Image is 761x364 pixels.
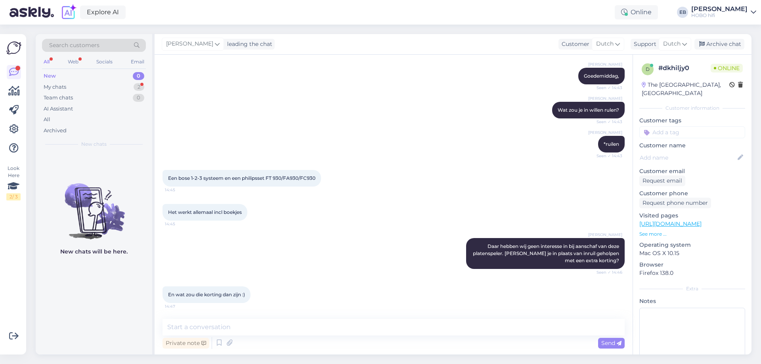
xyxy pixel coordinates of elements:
[60,4,77,21] img: explore-ai
[588,95,622,101] span: [PERSON_NAME]
[596,40,614,48] span: Dutch
[711,64,743,72] span: Online
[588,130,622,135] span: [PERSON_NAME]
[691,12,748,19] div: HOBO hifi
[631,40,656,48] div: Support
[639,141,745,150] p: Customer name
[639,189,745,198] p: Customer phone
[129,57,146,67] div: Email
[42,57,51,67] div: All
[44,127,67,135] div: Archived
[593,269,622,275] span: Seen ✓ 14:46
[6,193,21,200] div: 2 / 3
[639,297,745,305] p: Notes
[639,285,745,292] div: Extra
[133,94,144,102] div: 0
[639,116,745,125] p: Customer tags
[639,198,711,208] div: Request phone number
[36,169,152,240] img: No chats
[49,41,99,50] span: Search customers
[658,63,711,73] div: # dkhiljy0
[642,81,729,97] div: The [GEOGRAPHIC_DATA], [GEOGRAPHIC_DATA]
[593,119,622,125] span: Seen ✓ 14:43
[558,40,589,48] div: Customer
[163,338,209,349] div: Private note
[134,83,144,91] div: 2
[639,231,745,238] p: See more ...
[588,232,622,238] span: [PERSON_NAME]
[473,243,620,263] span: Daar hebben wij geen interesse in bij aanschaf van deze platenspeler. [PERSON_NAME] je in plaats ...
[60,248,128,256] p: New chats will be here.
[639,220,702,227] a: [URL][DOMAIN_NAME]
[168,175,315,181] span: Een bose 1-2-3 systeem en een philipsset FT 930/FA930/FC930
[165,221,195,227] span: 14:45
[639,175,685,186] div: Request email
[66,57,80,67] div: Web
[165,187,195,193] span: 14:45
[44,116,50,124] div: All
[588,61,622,67] span: [PERSON_NAME]
[691,6,756,19] a: [PERSON_NAME]HOBO hifi
[593,85,622,91] span: Seen ✓ 14:43
[601,339,621,347] span: Send
[694,39,744,50] div: Archive chat
[81,141,107,148] span: New chats
[558,107,619,113] span: Wat zou je in willen rulen?
[168,209,242,215] span: Het werkt allemaal incl boekjes
[224,40,272,48] div: leading the chat
[604,141,619,147] span: *ruilen
[166,40,213,48] span: [PERSON_NAME]
[584,73,619,79] span: Goedemiddag,
[639,241,745,249] p: Operating system
[593,153,622,159] span: Seen ✓ 14:43
[663,40,681,48] span: Dutch
[639,167,745,175] p: Customer email
[6,165,21,200] div: Look Here
[639,261,745,269] p: Browser
[677,7,688,18] div: EB
[165,303,195,309] span: 14:47
[646,66,650,72] span: d
[95,57,114,67] div: Socials
[639,249,745,257] p: Mac OS X 10.15
[615,5,658,19] div: Online
[640,153,736,162] input: Add name
[44,72,56,80] div: New
[80,6,126,19] a: Explore AI
[44,83,66,91] div: My chats
[691,6,748,12] div: [PERSON_NAME]
[44,105,73,113] div: AI Assistant
[6,40,21,55] img: Askly Logo
[168,292,245,297] span: En wat zou die korting dan zijn :)
[639,269,745,277] p: Firefox 138.0
[639,212,745,220] p: Visited pages
[639,126,745,138] input: Add a tag
[133,72,144,80] div: 0
[639,105,745,112] div: Customer information
[44,94,73,102] div: Team chats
